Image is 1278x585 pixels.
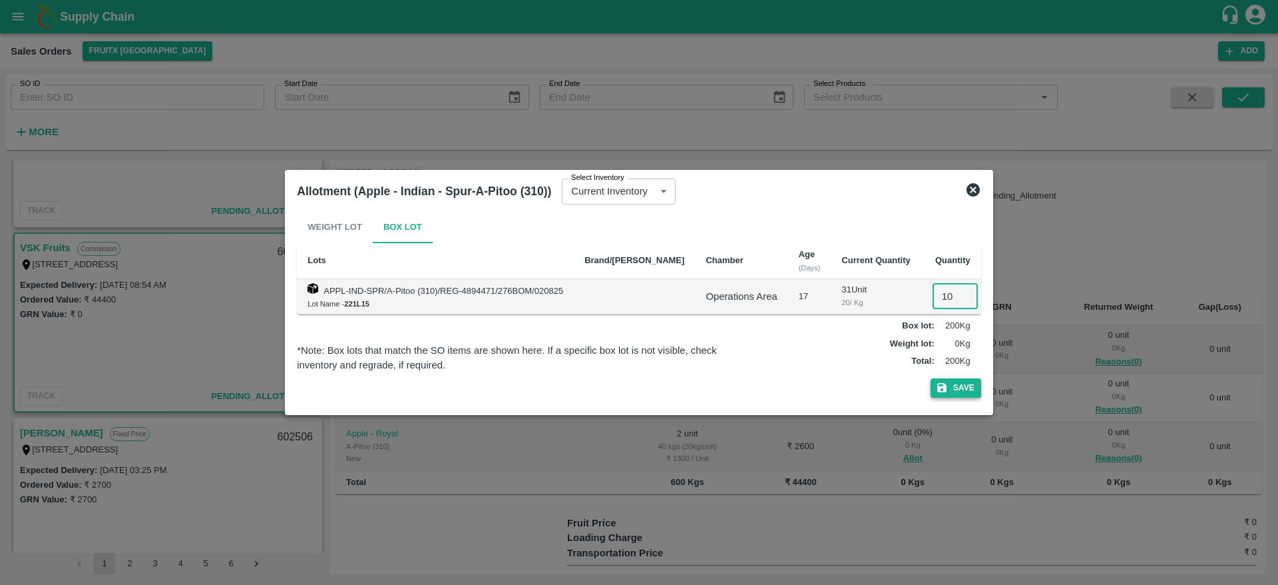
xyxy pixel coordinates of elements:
div: 20 / Kg [841,296,910,308]
b: Chamber [706,255,743,265]
label: Select Inventory [571,173,624,183]
td: APPL-IND-SPR/A-Pitoo (310)/REG-4894471/276BOM/020825 [297,279,574,314]
div: Lot Name - [308,298,563,310]
label: Box lot : [902,320,934,332]
b: 221L15 [344,300,369,308]
input: 0 [933,284,978,309]
p: 0 Kg [937,338,970,350]
img: box [308,283,318,294]
b: Allotment (Apple - Indian - Spur-A-Pitoo (310)) [297,185,551,198]
p: Current Inventory [571,184,648,199]
div: *Note: Box lots that match the SO items are shown here. If a specific box lot is not visible, che... [297,343,753,373]
td: 17 [788,279,831,314]
b: Quantity [935,255,970,265]
td: 31 Unit [831,279,921,314]
label: Weight lot : [890,338,935,350]
button: Save [931,378,981,398]
label: Total : [911,355,934,368]
p: 200 Kg [937,355,970,368]
b: Age [799,249,815,259]
div: (Days) [799,262,821,274]
div: Operations Area [706,289,777,304]
button: Box Lot [373,211,433,243]
b: Current Quantity [841,255,910,265]
p: 200 Kg [937,320,970,332]
b: Brand/[PERSON_NAME] [584,255,684,265]
b: Lots [308,255,325,265]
